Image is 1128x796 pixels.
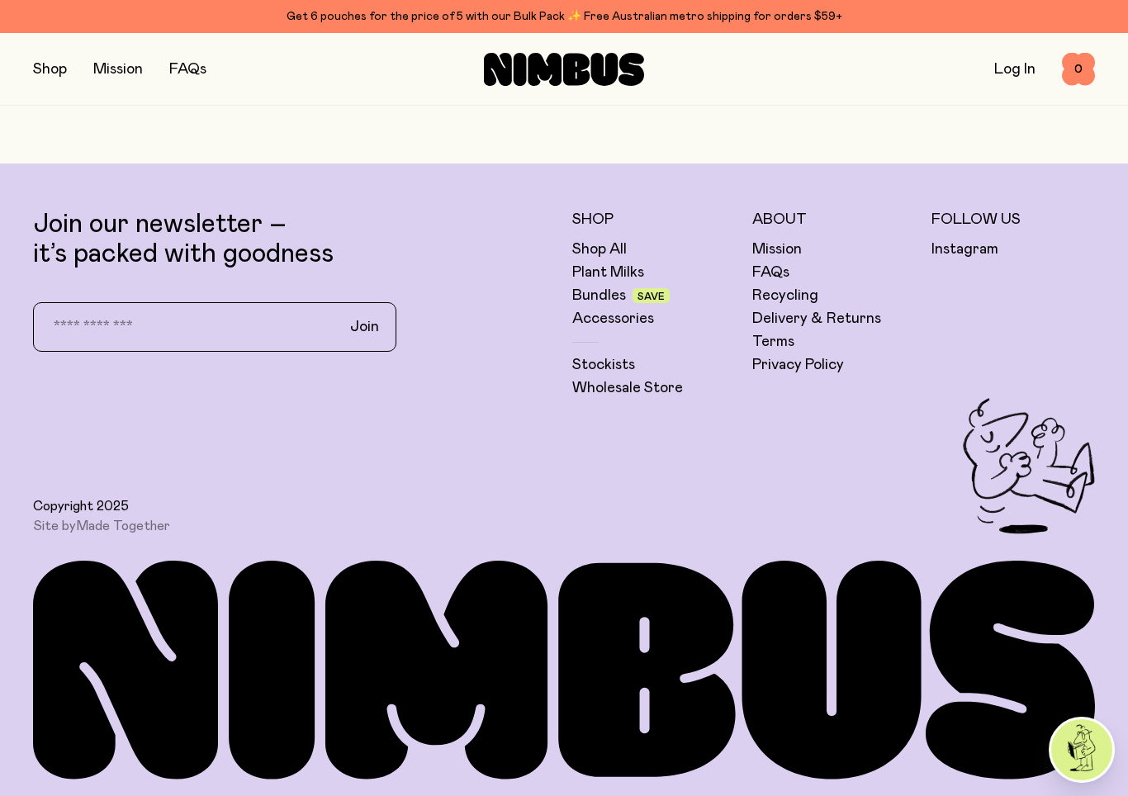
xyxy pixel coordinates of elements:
a: Mission [93,62,143,77]
h5: About [752,210,916,230]
a: Log In [994,62,1036,77]
span: Save [637,291,665,301]
a: FAQs [169,62,206,77]
a: FAQs [752,263,789,282]
a: Shop All [572,239,627,259]
span: Copyright 2025 [33,498,129,514]
a: Made Together [76,519,170,533]
button: Join [337,310,392,344]
span: Join [350,317,379,337]
h5: Follow Us [931,210,1095,230]
a: Mission [752,239,802,259]
button: 0 [1062,53,1095,86]
a: Plant Milks [572,263,644,282]
a: Bundles [572,286,626,306]
h5: Shop [572,210,736,230]
a: Terms [752,332,794,352]
p: Join our newsletter – it’s packed with goodness [33,210,556,269]
a: Instagram [931,239,998,259]
a: Accessories [572,309,654,329]
a: Privacy Policy [752,355,844,375]
a: Recycling [752,286,818,306]
span: Site by [33,518,170,534]
img: agent [1051,719,1112,780]
div: Get 6 pouches for the price of 5 with our Bulk Pack ✨ Free Australian metro shipping for orders $59+ [33,7,1095,26]
a: Delivery & Returns [752,309,881,329]
a: Stockists [572,355,635,375]
a: Wholesale Store [572,378,683,398]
